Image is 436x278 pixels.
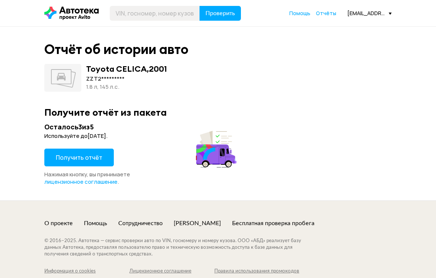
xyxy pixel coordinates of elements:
[129,268,214,275] a: Лицензионное соглашение
[200,6,241,21] button: Проверить
[232,219,314,227] a: Бесплатная проверка пробега
[44,178,117,186] a: лицензионное соглашение
[84,219,107,227] a: Помощь
[44,268,129,275] a: Информация о cookies
[44,41,188,57] div: Отчёт об истории авто
[44,149,114,166] button: Получить отчёт
[347,10,392,17] div: [EMAIL_ADDRESS][DOMAIN_NAME]
[44,122,239,132] div: Осталось 3 из 5
[174,219,221,227] a: [PERSON_NAME]
[110,6,200,21] input: VIN, госномер, номер кузова
[44,219,73,227] a: О проекте
[44,170,130,186] span: Нажимая кнопку, вы принимаете .
[118,219,163,227] a: Сотрудничество
[44,106,392,118] div: Получите отчёт из пакета
[56,153,102,162] span: Получить отчёт
[86,83,167,91] div: 1.8 л, 145 л.c.
[214,268,299,275] a: Правила использования промокодов
[44,238,316,258] div: © 2016– 2025 . Автотека — сервис проверки авто по VIN, госномеру и номеру кузова. ООО «АБД» реали...
[316,10,336,17] a: Отчёты
[44,132,239,140] div: Используйте до [DATE] .
[205,10,235,16] span: Проверить
[289,10,310,17] a: Помощь
[86,64,167,74] div: Toyota CELICA , 2001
